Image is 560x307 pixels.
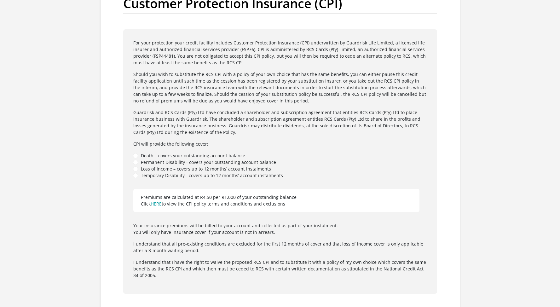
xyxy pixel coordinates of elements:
[133,222,427,235] p: Your insurance premiums will be billed to your account and collected as part of your instalment. ...
[133,172,427,179] li: Temporary Disability - covers up to 12 months’ account instalments
[133,165,427,172] li: Loss of Income – covers up to 12 months’ account instalments
[133,109,427,136] p: Guardrisk and RCS Cards (Pty) Ltd have concluded a shareholder and subscription agreement that en...
[133,159,427,165] li: Permanent Disability - covers your outstanding account balance
[151,201,162,207] a: HERE
[133,240,427,254] p: I understand that all pre-existing conditions are excluded for the first 12 months of cover and t...
[133,39,427,66] p: For your protection your credit facility includes Customer Protection Insurance (CPI) underwritte...
[133,189,419,212] p: Premiums are calculated at R4,50 per R1,000 of your outstanding balance Click to view the CPI pol...
[133,141,427,147] p: CPI will provide the following cover:
[133,71,427,104] p: Should you wish to substitute the RCS CPI with a policy of your own choice that has the same bene...
[133,152,427,159] li: Death – covers your outstanding account balance
[133,259,427,279] p: I understand that I have the right to waive the proposed RCS CPI and to substitute it with a poli...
